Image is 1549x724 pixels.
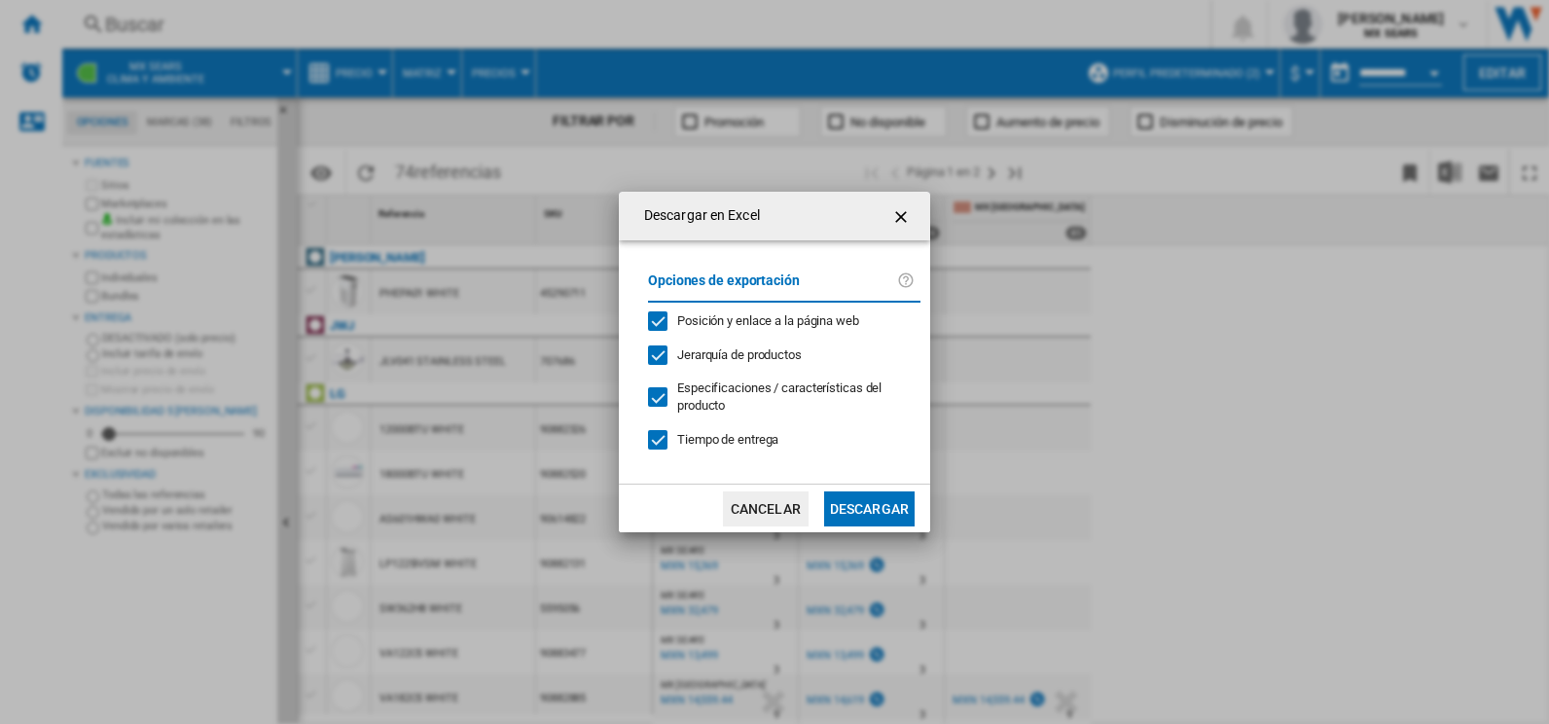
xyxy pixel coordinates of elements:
label: Opciones de exportación [648,270,897,306]
span: Tiempo de entrega [677,432,778,447]
md-checkbox: Jerarquía de productos [648,345,905,364]
ng-md-icon: getI18NText('BUTTONS.CLOSE_DIALOG') [891,205,915,229]
button: getI18NText('BUTTONS.CLOSE_DIALOG') [883,197,922,235]
button: Descargar [824,491,915,526]
span: Posición y enlace a la página web [677,313,859,328]
span: Especificaciones / características del producto [677,380,882,413]
md-checkbox: Tiempo de entrega [648,431,920,450]
button: Cancelar [723,491,809,526]
div: Solo se aplica a la Visión Categoría [677,380,905,415]
md-checkbox: Posición y enlace a la página web [648,312,905,331]
span: Jerarquía de productos [677,347,802,362]
h4: Descargar en Excel [634,206,760,226]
